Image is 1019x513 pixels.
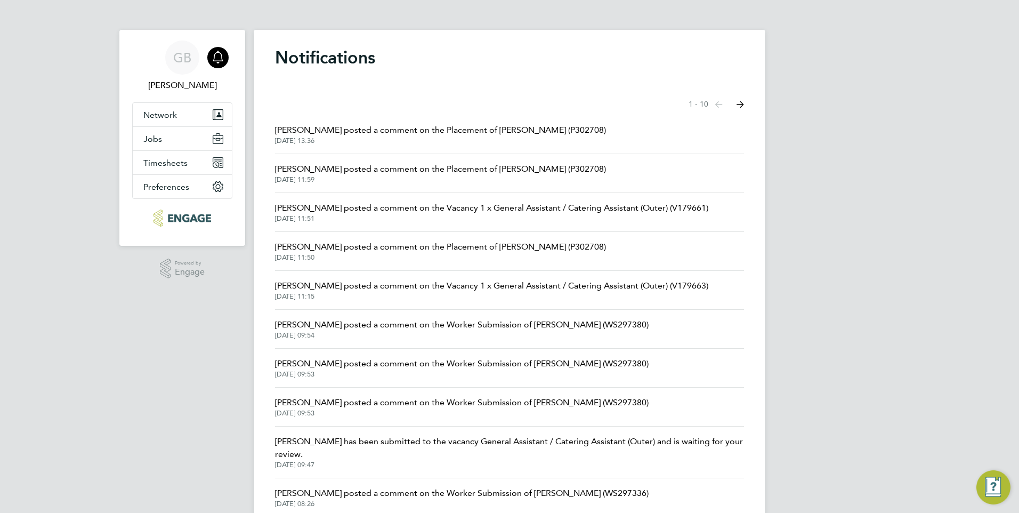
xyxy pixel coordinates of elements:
[275,137,606,145] span: [DATE] 13:36
[173,51,191,65] span: GB
[275,202,708,214] span: [PERSON_NAME] posted a comment on the Vacancy 1 x General Assistant / Catering Assistant (Outer) ...
[275,357,649,370] span: [PERSON_NAME] posted a comment on the Worker Submission of [PERSON_NAME] (WS297380)
[976,470,1010,504] button: Engage Resource Center
[132,79,232,92] span: Giuliana Baldan
[275,47,744,68] h1: Notifications
[275,292,708,301] span: [DATE] 11:15
[143,182,189,192] span: Preferences
[275,279,708,301] a: [PERSON_NAME] posted a comment on the Vacancy 1 x General Assistant / Catering Assistant (Outer) ...
[275,214,708,223] span: [DATE] 11:51
[143,158,188,168] span: Timesheets
[275,435,744,469] a: [PERSON_NAME] has been submitted to the vacancy General Assistant / Catering Assistant (Outer) an...
[160,259,205,279] a: Powered byEngage
[275,163,606,175] span: [PERSON_NAME] posted a comment on the Placement of [PERSON_NAME] (P302708)
[153,210,211,227] img: ncclondon-logo-retina.png
[275,124,606,145] a: [PERSON_NAME] posted a comment on the Placement of [PERSON_NAME] (P302708)[DATE] 13:36
[119,30,245,246] nav: Main navigation
[275,163,606,184] a: [PERSON_NAME] posted a comment on the Placement of [PERSON_NAME] (P302708)[DATE] 11:59
[275,318,649,340] a: [PERSON_NAME] posted a comment on the Worker Submission of [PERSON_NAME] (WS297380)[DATE] 09:54
[275,253,606,262] span: [DATE] 11:50
[689,94,744,115] nav: Select page of notifications list
[133,175,232,198] button: Preferences
[275,370,649,379] span: [DATE] 09:53
[275,279,708,292] span: [PERSON_NAME] posted a comment on the Vacancy 1 x General Assistant / Catering Assistant (Outer) ...
[143,134,162,144] span: Jobs
[275,396,649,418] a: [PERSON_NAME] posted a comment on the Worker Submission of [PERSON_NAME] (WS297380)[DATE] 09:53
[275,175,606,184] span: [DATE] 11:59
[275,318,649,331] span: [PERSON_NAME] posted a comment on the Worker Submission of [PERSON_NAME] (WS297380)
[133,127,232,150] button: Jobs
[275,331,649,340] span: [DATE] 09:54
[275,500,649,508] span: [DATE] 08:26
[275,435,744,461] span: [PERSON_NAME] has been submitted to the vacancy General Assistant / Catering Assistant (Outer) an...
[175,259,205,268] span: Powered by
[133,103,232,126] button: Network
[275,124,606,137] span: [PERSON_NAME] posted a comment on the Placement of [PERSON_NAME] (P302708)
[132,210,232,227] a: Go to home page
[133,151,232,174] button: Timesheets
[275,357,649,379] a: [PERSON_NAME] posted a comment on the Worker Submission of [PERSON_NAME] (WS297380)[DATE] 09:53
[275,409,649,418] span: [DATE] 09:53
[275,202,708,223] a: [PERSON_NAME] posted a comment on the Vacancy 1 x General Assistant / Catering Assistant (Outer) ...
[275,396,649,409] span: [PERSON_NAME] posted a comment on the Worker Submission of [PERSON_NAME] (WS297380)
[689,99,708,110] span: 1 - 10
[275,487,649,500] span: [PERSON_NAME] posted a comment on the Worker Submission of [PERSON_NAME] (WS297336)
[175,268,205,277] span: Engage
[275,461,744,469] span: [DATE] 09:47
[275,241,606,253] span: [PERSON_NAME] posted a comment on the Placement of [PERSON_NAME] (P302708)
[275,241,606,262] a: [PERSON_NAME] posted a comment on the Placement of [PERSON_NAME] (P302708)[DATE] 11:50
[275,487,649,508] a: [PERSON_NAME] posted a comment on the Worker Submission of [PERSON_NAME] (WS297336)[DATE] 08:26
[132,41,232,92] a: GB[PERSON_NAME]
[143,110,177,120] span: Network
